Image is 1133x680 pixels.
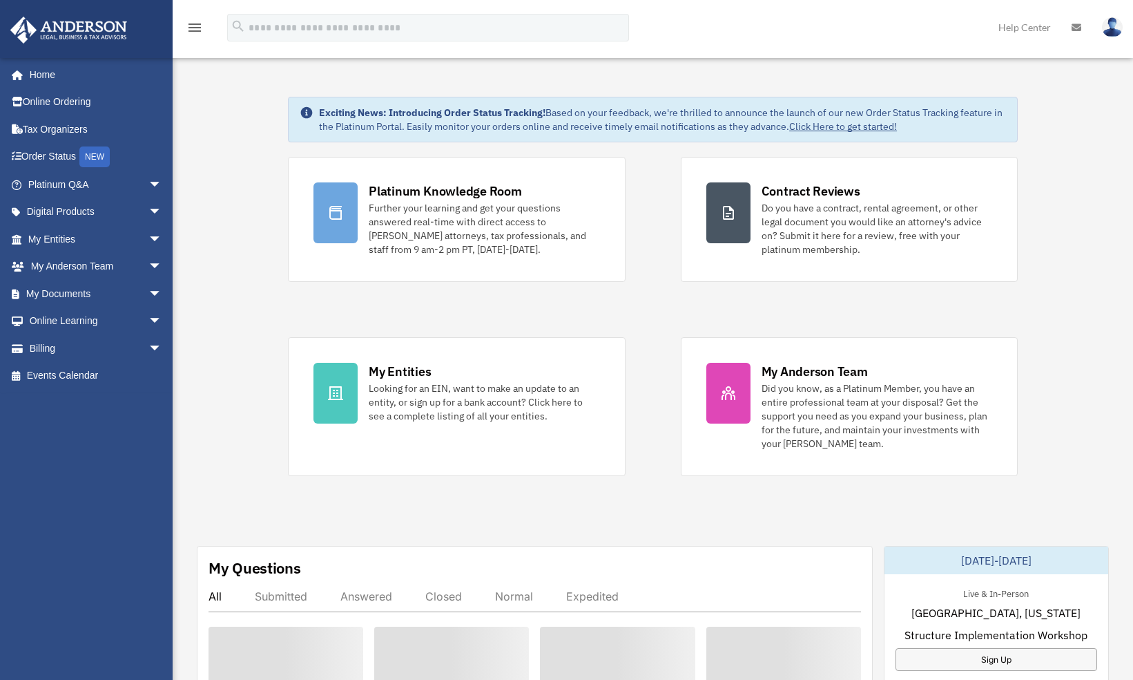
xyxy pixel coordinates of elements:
[884,547,1108,574] div: [DATE]-[DATE]
[762,363,868,380] div: My Anderson Team
[148,171,176,199] span: arrow_drop_down
[762,381,992,451] div: Did you know, as a Platinum Member, you have an entire professional team at your disposal? Get th...
[1102,17,1123,37] img: User Pic
[148,280,176,308] span: arrow_drop_down
[10,334,183,362] a: Billingarrow_drop_down
[288,337,625,476] a: My Entities Looking for an EIN, want to make an update to an entity, or sign up for a bank accoun...
[789,120,897,133] a: Click Here to get started!
[10,253,183,281] a: My Anderson Teamarrow_drop_down
[10,280,183,308] a: My Documentsarrow_drop_down
[369,381,599,423] div: Looking for an EIN, want to make an update to an entity, or sign up for a bank account? Click her...
[895,648,1097,671] a: Sign Up
[952,585,1040,600] div: Live & In-Person
[255,589,307,603] div: Submitted
[148,253,176,281] span: arrow_drop_down
[6,17,131,44] img: Anderson Advisors Platinum Portal
[10,308,183,335] a: Online Learningarrow_drop_down
[566,589,619,603] div: Expedited
[209,558,301,578] div: My Questions
[10,143,183,171] a: Order StatusNEW
[148,225,176,254] span: arrow_drop_down
[10,115,183,143] a: Tax Organizers
[231,19,246,34] i: search
[148,308,176,336] span: arrow_drop_down
[10,198,183,226] a: Digital Productsarrow_drop_down
[10,225,183,253] a: My Entitiesarrow_drop_down
[10,61,176,88] a: Home
[911,605,1081,621] span: [GEOGRAPHIC_DATA], [US_STATE]
[369,363,431,380] div: My Entities
[319,106,545,119] strong: Exciting News: Introducing Order Status Tracking!
[904,627,1087,643] span: Structure Implementation Workshop
[10,88,183,116] a: Online Ordering
[288,157,625,282] a: Platinum Knowledge Room Further your learning and get your questions answered real-time with dire...
[369,201,599,256] div: Further your learning and get your questions answered real-time with direct access to [PERSON_NAM...
[681,157,1018,282] a: Contract Reviews Do you have a contract, rental agreement, or other legal document you would like...
[319,106,1006,133] div: Based on your feedback, we're thrilled to announce the launch of our new Order Status Tracking fe...
[425,589,462,603] div: Closed
[79,147,110,167] div: NEW
[369,182,522,200] div: Platinum Knowledge Room
[209,589,222,603] div: All
[186,19,203,36] i: menu
[762,201,992,256] div: Do you have a contract, rental agreement, or other legal document you would like an attorney's ad...
[340,589,392,603] div: Answered
[148,198,176,227] span: arrow_drop_down
[10,362,183,390] a: Events Calendar
[186,24,203,36] a: menu
[10,171,183,198] a: Platinum Q&Aarrow_drop_down
[762,182,860,200] div: Contract Reviews
[681,337,1018,476] a: My Anderson Team Did you know, as a Platinum Member, you have an entire professional team at your...
[148,334,176,363] span: arrow_drop_down
[495,589,533,603] div: Normal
